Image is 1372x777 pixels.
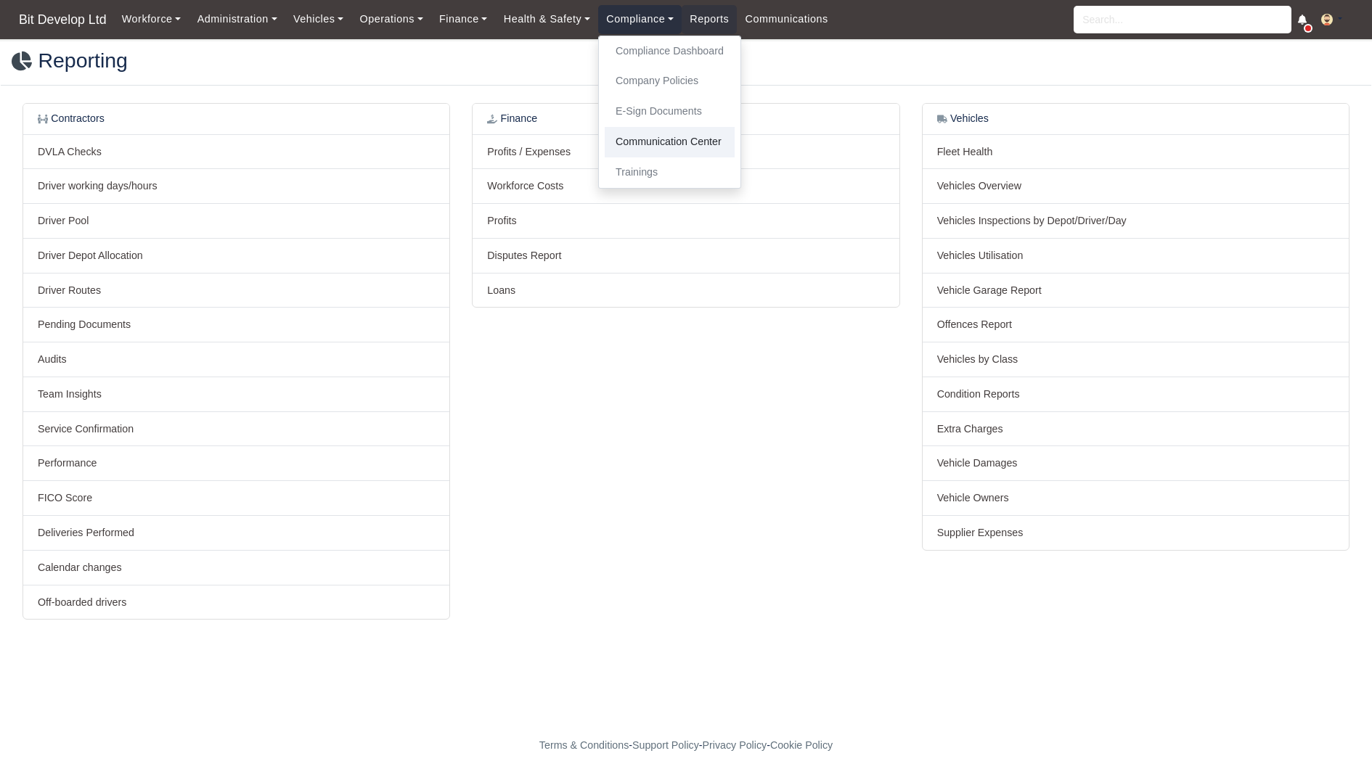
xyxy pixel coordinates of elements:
[12,50,1360,70] h2: Reporting
[431,5,496,33] a: Finance
[937,457,1018,469] a: Vehicle Damages
[1299,707,1372,777] iframe: Chat Widget
[539,739,629,751] a: Terms & Conditions
[38,112,105,125] h6: Contractors
[605,96,735,127] a: E-Sign Documents
[598,5,682,33] a: Compliance
[114,5,189,33] a: Workforce
[496,5,599,33] a: Health & Safety
[12,6,114,34] a: Bit Develop Ltd
[770,739,833,751] a: Cookie Policy
[487,284,515,296] a: Loans
[605,36,735,67] a: Compliance Dashboard
[937,423,1003,435] a: Extra Charges
[38,596,126,608] a: Off-boarded drivers
[937,318,1012,330] a: Offences Report
[937,180,1021,192] a: Vehicles Overview
[937,112,989,125] h6: Vehicles
[38,284,101,296] a: Driver Routes
[632,739,699,751] a: Support Policy
[937,388,1020,400] a: Condition Reports
[937,215,1127,226] a: Vehicles Inspections by Depot/Driver/Day
[487,215,516,226] a: Profits
[487,112,537,125] h6: Finance
[38,423,134,435] a: Service Confirmation
[12,5,114,34] span: Bit Develop Ltd
[38,318,131,330] a: Pending Documents
[38,250,143,261] a: Driver Depot Allocation
[937,353,1018,365] a: Vehicles by Class
[1074,6,1291,33] input: Search...
[38,353,67,365] a: Audits
[937,284,1042,296] a: Vehicle Garage Report
[38,457,97,469] a: Performance
[703,739,767,751] a: Privacy Policy
[937,492,1009,503] a: Vehicle Owners
[38,215,89,226] a: Driver Pool
[487,250,561,261] a: Disputes Report
[487,180,563,192] a: Workforce Costs
[189,5,285,33] a: Administration
[737,5,836,33] a: Communications
[38,146,102,157] a: DVLA Checks
[605,66,735,96] a: Company Policies
[605,157,735,188] a: Trainings
[351,5,430,33] a: Operations
[38,180,158,192] a: Driver working days/hours
[38,527,134,538] a: Deliveries Performed
[487,146,571,157] a: Profits / Expenses
[38,492,92,503] a: FICO Score
[682,5,737,33] a: Reports
[937,146,993,157] a: Fleet Health
[38,562,122,573] a: Calendar changes
[937,250,1024,261] a: Vehicles Utilisation
[272,737,1100,754] div: - - -
[605,127,735,157] a: Communication Center
[937,527,1024,538] a: Supplier Expenses
[285,5,352,33] a: Vehicles
[38,388,102,400] a: Team Insights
